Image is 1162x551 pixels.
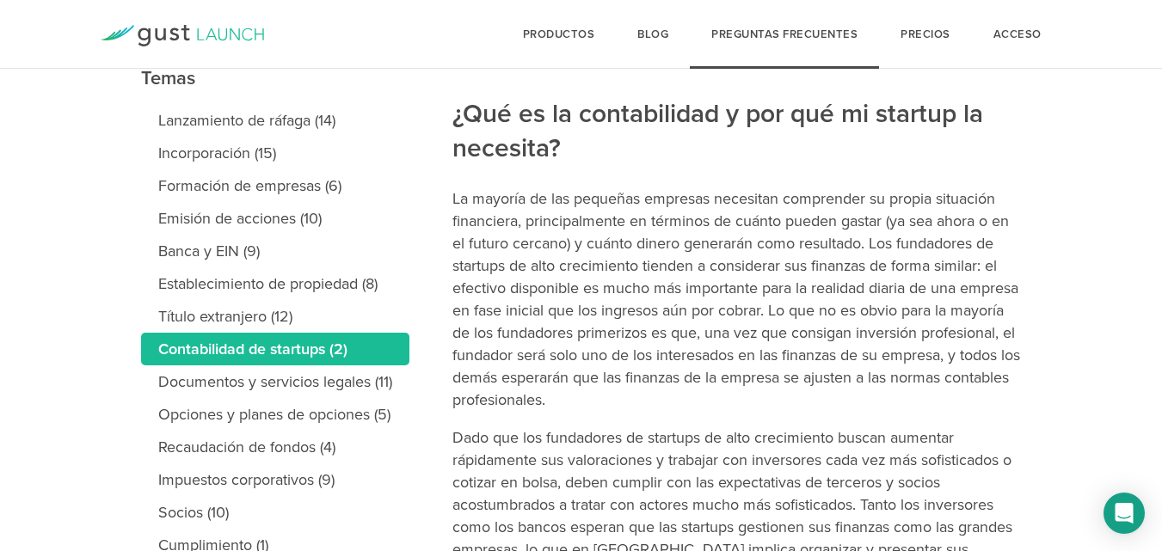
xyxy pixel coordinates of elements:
[158,242,260,260] font: Banca y EIN (9)
[158,503,229,522] font: Socios (10)
[452,98,983,164] font: ¿Qué es la contabilidad y por qué mi startup la necesita?
[141,235,409,267] a: Banca y EIN (9)
[141,496,409,529] a: Socios (10)
[158,111,335,130] font: Lanzamiento de ráfaga (14)
[158,405,390,424] font: Opciones y planes de opciones (5)
[158,438,335,456] font: Recaudación de fondos (4)
[637,28,668,41] font: Blog
[141,463,409,496] a: Impuestos corporativos (9)
[158,144,276,162] font: Incorporación (15)
[158,176,341,195] font: Formación de empresas (6)
[993,28,1042,41] font: Acceso
[141,333,409,365] a: Contabilidad de startups (2)
[901,28,950,41] font: Precios
[711,28,858,41] font: Preguntas frecuentes
[158,340,347,358] font: Contabilidad de startups (2)
[1104,493,1145,534] div: Abrir Intercom Messenger
[141,398,409,431] a: Opciones y planes de opciones (5)
[523,28,595,41] font: productos
[141,137,409,169] a: Incorporación (15)
[141,267,409,300] a: Establecimiento de propiedad (8)
[158,209,322,228] font: Emisión de acciones (10)
[141,431,409,463] a: Recaudación de fondos (4)
[158,372,392,391] font: Documentos y servicios legales (11)
[158,470,335,489] font: Impuestos corporativos (9)
[141,104,409,137] a: Lanzamiento de ráfaga (14)
[141,365,409,398] a: Documentos y servicios legales (11)
[141,67,195,89] font: Temas
[158,307,292,326] font: Título extranjero (12)
[141,300,409,333] a: Título extranjero (12)
[141,169,409,202] a: Formación de empresas (6)
[141,202,409,235] a: Emisión de acciones (10)
[158,274,378,293] font: Establecimiento de propiedad (8)
[452,189,1020,409] font: La mayoría de las pequeñas empresas necesitan comprender su propia situación financiera, principa...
